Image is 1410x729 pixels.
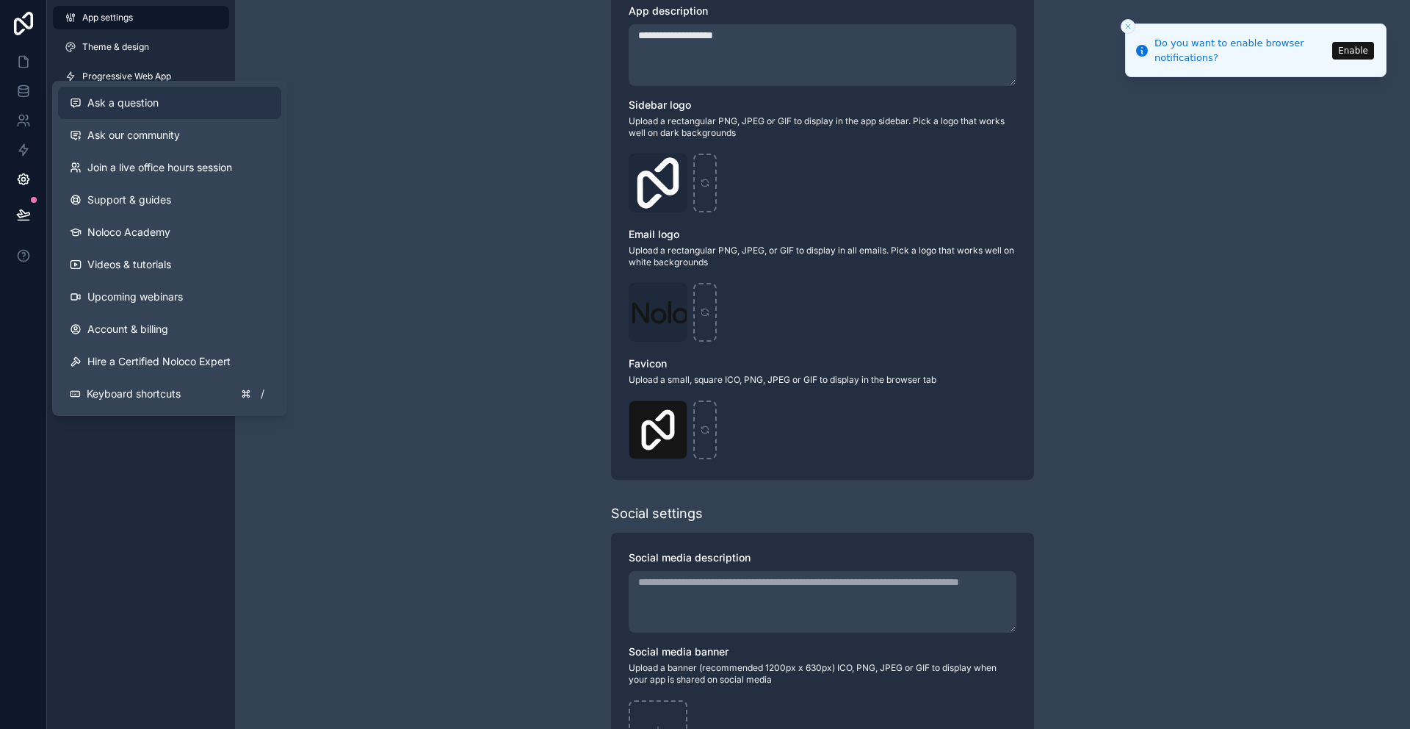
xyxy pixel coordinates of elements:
a: Theme & design [53,35,229,59]
span: Upload a rectangular PNG, JPEG or GIF to display in the app sidebar. Pick a logo that works well ... [629,115,1016,139]
span: Upload a rectangular PNG, JPEG, or GIF to display in all emails. Pick a logo that works well on w... [629,245,1016,268]
span: Progressive Web App [82,71,171,82]
span: Noloco Academy [87,225,170,240]
span: Account & billing [87,322,168,337]
a: Account & billing [58,313,281,345]
span: Upload a banner (recommended 1200px x 630px) ICO, PNG, JPEG or GIF to display when your app is sh... [629,662,1016,686]
a: Join a live office hours session [58,151,281,184]
a: Progressive Web App [53,65,229,88]
span: Ask our community [87,128,180,143]
button: Close toast [1121,19,1135,34]
a: Noloco Academy [58,216,281,248]
span: Sidebar logo [629,98,691,111]
div: Social settings [611,503,703,524]
span: Favicon [629,357,667,370]
span: App description [629,4,708,17]
span: Email logo [629,228,679,240]
span: Keyboard shortcuts [87,387,181,401]
span: Videos & tutorials [87,257,171,272]
span: / [256,388,268,400]
a: Videos & tutorials [58,248,281,281]
span: Upload a small, square ICO, PNG, JPEG or GIF to display in the browser tab [629,374,1016,386]
a: Support & guides [58,184,281,216]
span: Hire a Certified Noloco Expert [87,354,231,369]
a: App settings [53,6,229,29]
span: Upcoming webinars [87,290,183,304]
span: App settings [82,12,133,24]
button: Hire a Certified Noloco Expert [58,345,281,378]
div: Do you want to enable browser notifications? [1154,36,1328,65]
span: Social media banner [629,645,728,658]
a: Ask our community [58,119,281,151]
span: Support & guides [87,193,171,207]
span: Ask a question [87,96,159,110]
span: Join a live office hours session [87,160,232,175]
span: Social media description [629,551,751,564]
button: Keyboard shortcuts/ [58,378,281,410]
span: Theme & design [82,41,149,53]
button: Ask a question [58,87,281,119]
a: Upcoming webinars [58,281,281,313]
button: Enable [1332,42,1374,60]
